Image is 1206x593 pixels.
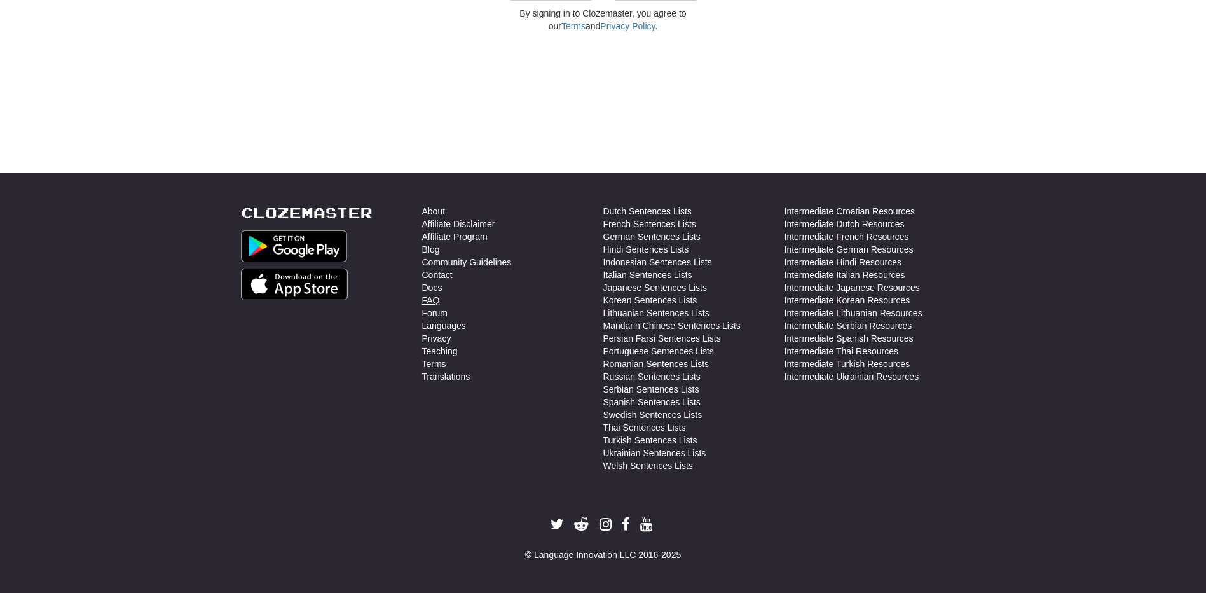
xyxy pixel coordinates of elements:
a: Terms [561,21,586,31]
a: Ukrainian Sentences Lists [603,447,706,459]
a: Turkish Sentences Lists [603,434,697,447]
a: Swedish Sentences Lists [603,408,702,421]
a: Translations [422,370,470,383]
a: Russian Sentences Lists [603,370,701,383]
p: By signing in to Clozemaster, you agree to our and . [508,7,699,32]
a: French Sentences Lists [603,218,696,230]
a: Intermediate French Resources [785,230,909,243]
img: Get it on Google Play [241,230,348,262]
a: Korean Sentences Lists [603,294,697,307]
a: Privacy [422,332,451,345]
a: Teaching [422,345,458,358]
a: Contact [422,269,453,281]
a: Intermediate Turkish Resources [785,358,910,370]
a: Serbian Sentences Lists [603,383,699,396]
a: Thai Sentences Lists [603,421,686,434]
a: Intermediate Serbian Resources [785,319,912,332]
a: Mandarin Chinese Sentences Lists [603,319,741,332]
a: Italian Sentences Lists [603,269,692,281]
a: Blog [422,243,440,256]
a: Intermediate Croatian Resources [785,205,915,218]
a: German Sentences Lists [603,230,701,243]
a: Docs [422,281,442,294]
a: Spanish Sentences Lists [603,396,701,408]
img: Get it on App Store [241,269,348,300]
a: Terms [422,358,446,370]
a: Romanian Sentences Lists [603,358,709,370]
a: Intermediate Korean Resources [785,294,910,307]
a: Hindi Sentences Lists [603,243,689,256]
a: Affiliate Disclaimer [422,218,495,230]
a: Portuguese Sentences Lists [603,345,714,358]
div: © Language Innovation LLC 2016-2025 [241,548,966,561]
a: Indonesian Sentences Lists [603,256,712,269]
a: Community Guidelines [422,256,512,269]
a: Intermediate Hindi Resources [785,256,901,269]
a: Intermediate Dutch Resources [785,218,905,230]
a: Intermediate Spanish Resources [785,332,914,345]
a: Intermediate Japanese Resources [785,281,920,294]
a: Clozemaster [241,205,373,221]
a: About [422,205,446,218]
a: Intermediate Ukrainian Resources [785,370,919,383]
a: Intermediate Italian Resources [785,269,905,281]
a: Intermediate Lithuanian Resources [785,307,922,319]
a: Persian Farsi Sentences Lists [603,332,721,345]
a: Forum [422,307,448,319]
a: FAQ [422,294,440,307]
a: Welsh Sentences Lists [603,459,693,472]
a: Affiliate Program [422,230,488,243]
a: Privacy Policy [600,21,655,31]
a: Intermediate German Resources [785,243,914,256]
a: Intermediate Thai Resources [785,345,899,358]
a: Languages [422,319,466,332]
a: Japanese Sentences Lists [603,281,707,294]
a: Lithuanian Sentences Lists [603,307,709,319]
a: Dutch Sentences Lists [603,205,692,218]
